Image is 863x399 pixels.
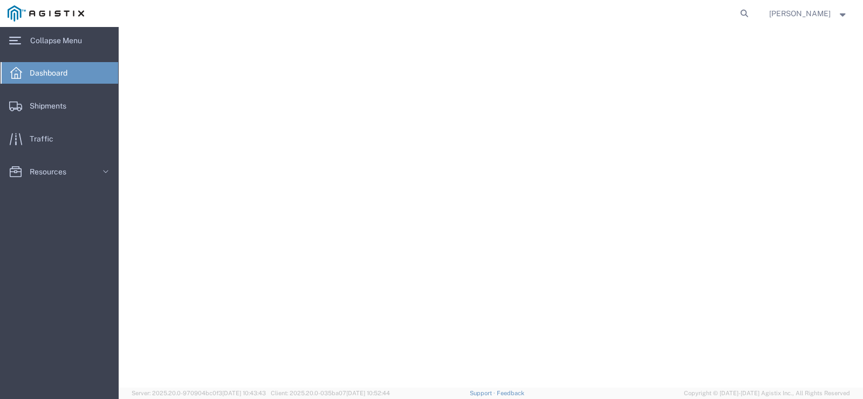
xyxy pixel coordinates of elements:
span: [DATE] 10:43:43 [222,390,266,396]
a: Traffic [1,128,118,150]
span: Traffic [30,128,61,150]
a: Support [470,390,497,396]
span: Copyright © [DATE]-[DATE] Agistix Inc., All Rights Reserved [684,389,850,398]
span: [DATE] 10:52:44 [346,390,390,396]
a: Dashboard [1,62,118,84]
span: Client: 2025.20.0-035ba07 [271,390,390,396]
span: Resources [30,161,74,182]
iframe: FS Legacy Container [119,27,863,388]
span: Collapse Menu [30,30,90,51]
span: Server: 2025.20.0-970904bc0f3 [132,390,266,396]
button: [PERSON_NAME] [769,7,848,20]
span: Dashboard [30,62,75,84]
a: Resources [1,161,118,182]
a: Feedback [497,390,524,396]
span: Shipments [30,95,74,117]
span: Craig Clark [769,8,831,19]
a: Shipments [1,95,118,117]
img: logo [8,5,84,22]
